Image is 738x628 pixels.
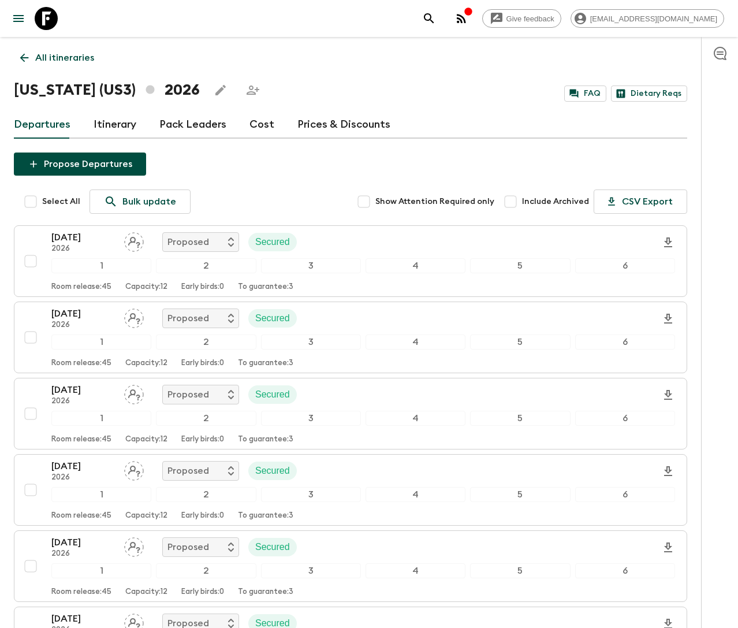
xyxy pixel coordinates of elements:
[248,462,297,480] div: Secured
[14,111,70,139] a: Departures
[14,530,687,602] button: [DATE]2026Assign pack leaderProposedSecured123456Room release:45Capacity:12Early birds:0To guaran...
[125,511,167,521] p: Capacity: 12
[470,487,570,502] div: 5
[238,435,293,444] p: To guarantee: 3
[209,79,232,102] button: Edit this itinerary
[571,9,724,28] div: [EMAIL_ADDRESS][DOMAIN_NAME]
[238,283,293,292] p: To guarantee: 3
[181,588,224,597] p: Early birds: 0
[482,9,561,28] a: Give feedback
[14,46,100,69] a: All itineraries
[181,511,224,521] p: Early birds: 0
[470,411,570,426] div: 5
[14,225,687,297] button: [DATE]2026Assign pack leaderProposedSecured123456Room release:45Capacity:12Early birds:0To guaran...
[661,312,675,326] svg: Download Onboarding
[125,435,167,444] p: Capacity: 12
[51,307,115,321] p: [DATE]
[575,487,675,502] div: 6
[470,563,570,578] div: 5
[51,536,115,549] p: [DATE]
[51,612,115,626] p: [DATE]
[584,14,724,23] span: [EMAIL_ADDRESS][DOMAIN_NAME]
[261,563,361,578] div: 3
[181,283,224,292] p: Early birds: 0
[255,388,290,402] p: Secured
[500,14,561,23] span: Give feedback
[366,487,465,502] div: 4
[522,196,589,207] span: Include Archived
[122,195,176,209] p: Bulk update
[661,388,675,402] svg: Download Onboarding
[90,189,191,214] a: Bulk update
[575,411,675,426] div: 6
[124,236,144,245] span: Assign pack leader
[51,435,111,444] p: Room release: 45
[167,235,209,249] p: Proposed
[470,258,570,273] div: 5
[156,335,256,350] div: 2
[181,359,224,368] p: Early birds: 0
[51,383,115,397] p: [DATE]
[51,397,115,406] p: 2026
[51,244,115,254] p: 2026
[125,283,167,292] p: Capacity: 12
[248,233,297,251] div: Secured
[156,563,256,578] div: 2
[51,549,115,559] p: 2026
[575,335,675,350] div: 6
[661,465,675,478] svg: Download Onboarding
[297,111,390,139] a: Prices & Discounts
[156,411,256,426] div: 2
[124,388,144,397] span: Assign pack leader
[661,236,675,250] svg: Download Onboarding
[238,359,293,368] p: To guarantee: 3
[167,388,209,402] p: Proposed
[249,111,274,139] a: Cost
[124,617,144,626] span: Assign pack leader
[125,359,167,368] p: Capacity: 12
[51,258,151,273] div: 1
[261,335,361,350] div: 3
[51,473,115,482] p: 2026
[156,487,256,502] div: 2
[167,540,209,554] p: Proposed
[366,563,465,578] div: 4
[261,487,361,502] div: 3
[470,335,570,350] div: 5
[7,7,30,30] button: menu
[159,111,226,139] a: Pack Leaders
[14,153,146,176] button: Propose Departures
[261,411,361,426] div: 3
[255,464,290,478] p: Secured
[51,459,115,473] p: [DATE]
[248,538,297,556] div: Secured
[167,311,209,325] p: Proposed
[124,312,144,321] span: Assign pack leader
[255,235,290,249] p: Secured
[51,588,111,597] p: Room release: 45
[366,258,465,273] div: 4
[238,588,293,597] p: To guarantee: 3
[255,540,290,554] p: Secured
[248,309,297,328] div: Secured
[51,563,151,578] div: 1
[238,511,293,521] p: To guarantee: 3
[14,302,687,373] button: [DATE]2026Assign pack leaderProposedSecured123456Room release:45Capacity:12Early birds:0To guaran...
[375,196,494,207] span: Show Attention Required only
[564,86,606,102] a: FAQ
[594,189,687,214] button: CSV Export
[125,588,167,597] p: Capacity: 12
[51,359,111,368] p: Room release: 45
[94,111,136,139] a: Itinerary
[575,563,675,578] div: 6
[611,86,687,102] a: Dietary Reqs
[255,311,290,325] p: Secured
[51,511,111,521] p: Room release: 45
[418,7,441,30] button: search adventures
[51,335,151,350] div: 1
[124,465,144,474] span: Assign pack leader
[248,385,297,404] div: Secured
[35,51,94,65] p: All itineraries
[51,283,111,292] p: Room release: 45
[51,321,115,330] p: 2026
